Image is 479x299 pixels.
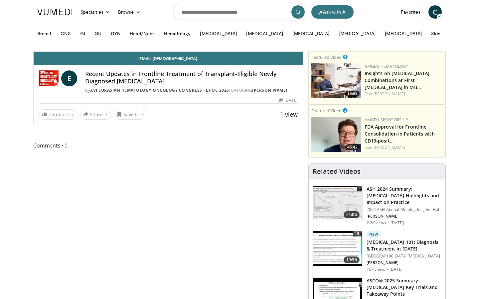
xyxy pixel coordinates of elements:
[39,109,78,120] a: Thumbs Up
[365,117,408,123] a: Amgen Sponsorship
[196,27,241,40] button: [MEDICAL_DATA]
[279,97,297,103] div: [DATE]
[85,87,297,93] div: By FEATURING
[345,144,360,150] span: 45:42
[34,52,303,65] a: Email [DEMOGRAPHIC_DATA]
[345,91,360,97] span: 15:58
[427,27,444,40] button: Skin
[57,27,75,40] button: CNS
[107,27,124,40] button: GYN
[311,108,342,114] small: Featured Video
[160,27,195,40] button: Hematology
[311,117,361,152] a: 45:42
[39,70,59,86] img: XVI Eurasian Hematology-Oncology Congress - EHOC 2025
[61,70,77,86] a: E
[367,214,441,219] p: [PERSON_NAME]
[37,9,73,15] img: VuMedi Logo
[344,256,360,263] span: 19:56
[365,63,408,69] a: Amgen Hematology
[367,277,441,297] h3: ASCO® 2025 Summary: [MEDICAL_DATA] Key Trials and Takeaway Points
[311,5,354,19] button: Ask with AI
[77,5,114,19] a: Specialties
[365,70,430,90] a: Insights on [MEDICAL_DATA] Combinations at First [MEDICAL_DATA] in Mu…
[33,141,303,150] span: Comments 0
[90,27,105,40] button: GU
[365,145,443,150] div: Feat.
[311,63,361,98] a: 15:58
[387,267,388,272] div: ·
[367,186,441,206] h3: ASH 2024 Summary: [MEDICAL_DATA] Highlights and Impact on Practice
[374,91,405,97] a: [PERSON_NAME]
[252,87,287,93] a: [PERSON_NAME]
[126,27,159,40] button: Head/Neck
[374,145,405,150] a: [PERSON_NAME]
[367,239,441,252] h3: [MEDICAL_DATA] 101: Diagnosis & Treatment in [DATE]
[311,54,342,60] small: Featured Video
[280,110,298,118] span: 1 view
[397,5,424,19] a: Favorites
[313,231,362,266] img: ff9746a4-799b-4db6-bfc8-ecad89d59b6d.150x105_q85_crop-smart_upscale.jpg
[313,186,362,221] img: 261cbb63-91cb-4edb-8a5a-c03d1dca5769.150x105_q85_crop-smart_upscale.jpg
[80,109,111,120] button: Share
[313,186,441,226] a: 21:06 ASH 2024 Summary: [MEDICAL_DATA] Highlights and Impact on Practice 2024 ASH Annual Meeting ...
[288,27,333,40] button: [MEDICAL_DATA]
[367,231,381,238] p: New
[365,124,435,144] a: FDA Approval for Frontline Consolidation in Patients with CD19-posit…
[344,211,360,218] span: 21:06
[381,27,426,40] button: [MEDICAL_DATA]
[367,253,441,259] p: [GEOGRAPHIC_DATA][MEDICAL_DATA]
[76,27,89,40] button: GI
[90,87,229,93] a: XVI Eurasian Hematology-Oncology Congress - EHOC 2025
[367,260,441,265] p: [PERSON_NAME]
[33,27,55,40] button: Breast
[311,63,361,98] img: 9d2930a7-d6f2-468a-930e-ee4a3f7aed3e.png.150x105_q85_crop-smart_upscale.png
[114,5,145,19] a: Browse
[114,109,148,120] button: Save to
[390,267,403,272] p: [DATE]
[365,91,443,97] div: Feat.
[335,27,380,40] button: [MEDICAL_DATA]
[313,167,361,175] h4: Related Videos
[367,267,385,272] p: 157 views
[391,220,404,226] p: [DATE]
[367,220,386,226] p: 2.2K views
[242,27,287,40] button: [MEDICAL_DATA]
[311,117,361,152] img: 0487cae3-be8e-480d-8894-c5ed9a1cba93.png.150x105_q85_crop-smart_upscale.png
[428,5,442,19] a: C
[173,4,306,20] input: Search topics, interventions
[85,70,297,85] h4: Recent Updates in Frontline Treatment of Transplant-Eligible Newly Diagnosed [MEDICAL_DATA]
[313,231,441,272] a: 19:56 New [MEDICAL_DATA] 101: Diagnosis & Treatment in [DATE] [GEOGRAPHIC_DATA][MEDICAL_DATA] [PE...
[388,220,389,226] div: ·
[367,207,441,212] p: 2024 ASH Annual Meeting Insights Hub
